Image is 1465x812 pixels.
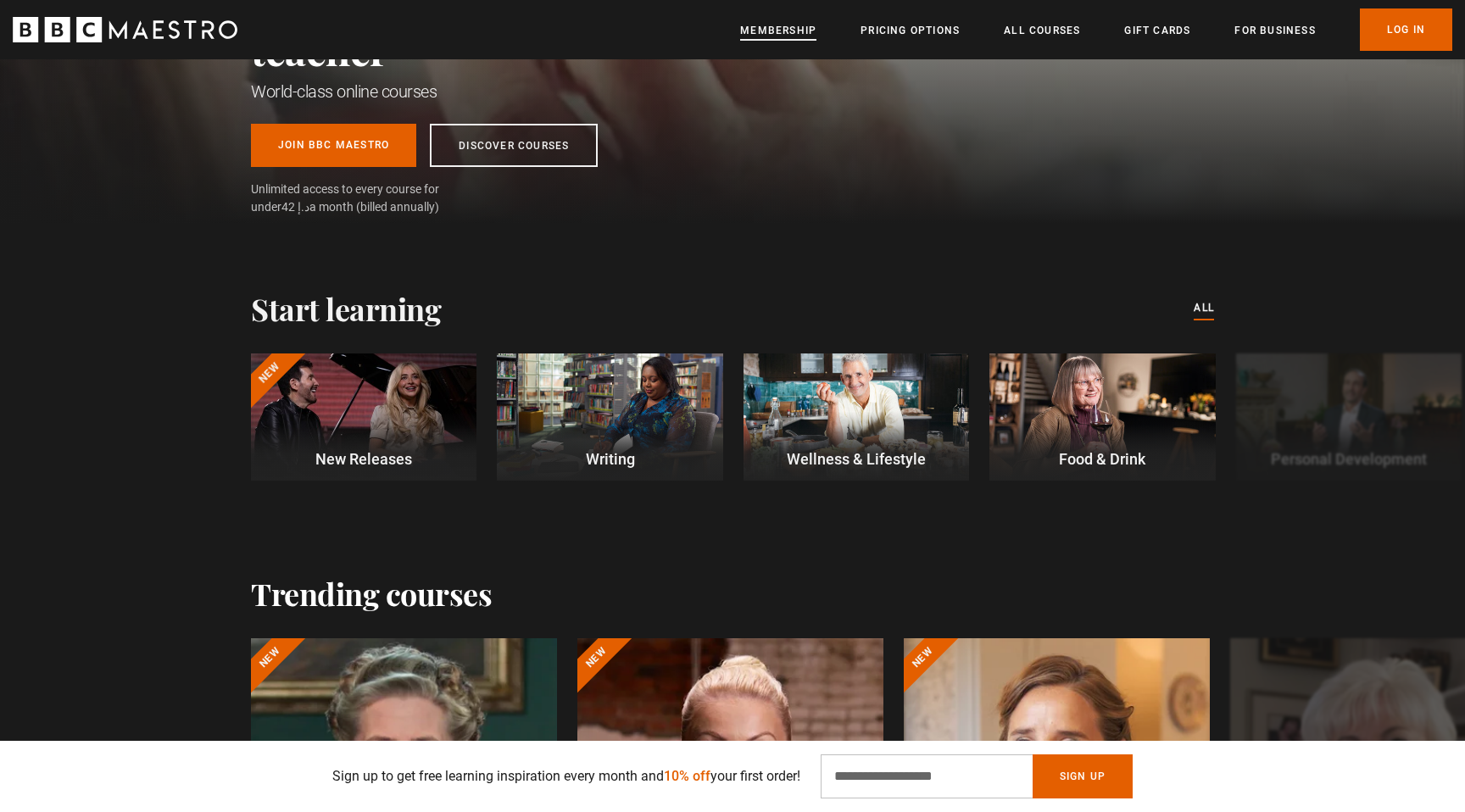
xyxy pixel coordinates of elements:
a: Discover Courses [430,124,598,167]
h1: World-class online courses [251,80,751,103]
span: Unlimited access to every course for under a month (billed annually) [251,181,480,216]
p: Wellness & Lifestyle [744,448,969,470]
a: Pricing Options [861,22,960,39]
a: Membership [740,22,816,39]
a: For business [1234,22,1315,39]
a: All Courses [1004,22,1080,39]
a: Log In [1360,8,1452,51]
a: Personal Development [1236,353,1462,481]
a: Writing [497,353,722,481]
p: New Releases [251,448,476,470]
h2: Trending courses [251,576,492,611]
a: All [1194,299,1214,318]
a: Wellness & Lifestyle [744,353,969,481]
a: Gift Cards [1124,22,1190,39]
a: Join BBC Maestro [251,124,416,167]
p: Sign up to get free learning inspiration every month and your first order! [332,766,800,787]
span: 10% off [664,768,710,784]
nav: Primary [740,8,1452,51]
p: Personal Development [1236,448,1462,470]
button: Sign Up [1033,754,1133,798]
svg: BBC Maestro [13,17,237,42]
p: Writing [497,448,722,470]
h2: Start learning [251,291,441,326]
a: Food & Drink [989,353,1215,481]
p: Food & Drink [989,448,1215,470]
span: 42 د.إ [281,200,309,214]
a: New New Releases [251,353,476,481]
